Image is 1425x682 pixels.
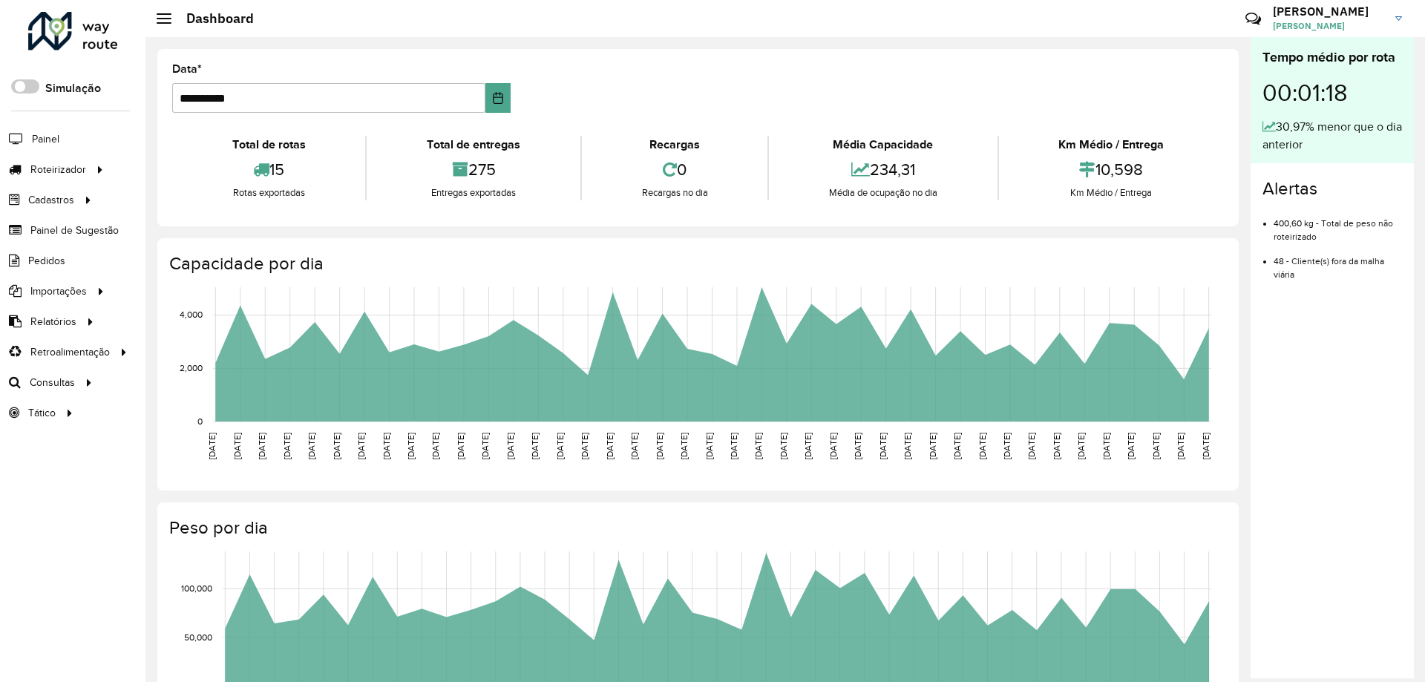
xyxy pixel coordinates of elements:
text: [DATE] [952,433,962,459]
div: 00:01:18 [1262,68,1402,118]
div: Recargas [586,136,764,154]
div: 10,598 [1003,154,1220,186]
text: [DATE] [679,433,689,459]
li: 400,60 kg - Total de peso não roteirizado [1274,206,1402,243]
span: Cadastros [28,192,74,208]
text: [DATE] [580,433,589,459]
span: [PERSON_NAME] [1273,19,1384,33]
text: [DATE] [605,433,615,459]
div: 234,31 [773,154,993,186]
a: Contato Rápido [1237,3,1269,35]
h4: Capacidade por dia [169,253,1224,275]
div: Km Médio / Entrega [1003,186,1220,200]
div: Rotas exportadas [176,186,361,200]
text: [DATE] [232,433,242,459]
text: [DATE] [828,433,838,459]
text: [DATE] [307,433,316,459]
div: Média de ocupação no dia [773,186,993,200]
text: [DATE] [655,433,664,459]
text: [DATE] [977,433,987,459]
text: [DATE] [505,433,515,459]
span: Pedidos [28,253,65,269]
h4: Peso por dia [169,517,1224,539]
text: 0 [197,416,203,426]
span: Painel [32,131,59,147]
span: Painel de Sugestão [30,223,119,238]
text: [DATE] [629,433,639,459]
text: 2,000 [180,363,203,373]
div: Média Capacidade [773,136,993,154]
div: 15 [176,154,361,186]
div: 275 [370,154,576,186]
label: Data [172,60,202,78]
text: [DATE] [332,433,341,459]
text: [DATE] [530,433,540,459]
span: Tático [28,405,56,421]
text: [DATE] [1101,433,1111,459]
div: Total de entregas [370,136,576,154]
text: 100,000 [181,584,212,594]
text: [DATE] [928,433,937,459]
text: [DATE] [282,433,292,459]
text: [DATE] [1076,433,1086,459]
text: [DATE] [1002,433,1012,459]
div: 30,97% menor que o dia anterior [1262,118,1402,154]
text: [DATE] [1151,433,1161,459]
text: [DATE] [207,433,217,459]
text: [DATE] [1201,433,1211,459]
text: [DATE] [356,433,366,459]
text: 50,000 [184,632,212,642]
text: [DATE] [729,433,738,459]
text: [DATE] [1052,433,1061,459]
div: 0 [586,154,764,186]
div: Entregas exportadas [370,186,576,200]
span: Roteirizador [30,162,86,177]
label: Simulação [45,79,101,97]
text: [DATE] [456,433,465,459]
text: [DATE] [555,433,565,459]
text: [DATE] [430,433,440,459]
text: [DATE] [1176,433,1185,459]
text: [DATE] [257,433,266,459]
text: [DATE] [753,433,763,459]
h4: Alertas [1262,178,1402,200]
text: [DATE] [1126,433,1136,459]
text: [DATE] [803,433,813,459]
text: [DATE] [704,433,714,459]
li: 48 - Cliente(s) fora da malha viária [1274,243,1402,281]
span: Consultas [30,375,75,390]
text: [DATE] [902,433,912,459]
div: Total de rotas [176,136,361,154]
div: Tempo médio por rota [1262,47,1402,68]
text: [DATE] [480,433,490,459]
text: [DATE] [381,433,391,459]
h2: Dashboard [171,10,254,27]
span: Retroalimentação [30,344,110,360]
h3: [PERSON_NAME] [1273,4,1384,19]
text: [DATE] [779,433,788,459]
div: Recargas no dia [586,186,764,200]
div: Km Médio / Entrega [1003,136,1220,154]
text: [DATE] [853,433,862,459]
text: [DATE] [878,433,888,459]
button: Choose Date [485,83,511,113]
text: 4,000 [180,310,203,320]
text: [DATE] [1026,433,1036,459]
span: Relatórios [30,314,76,329]
span: Importações [30,283,87,299]
text: [DATE] [406,433,416,459]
